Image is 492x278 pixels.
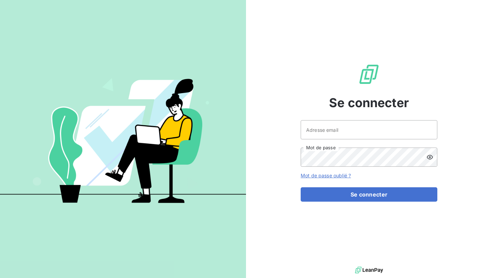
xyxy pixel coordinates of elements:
[358,63,380,85] img: Logo LeanPay
[329,93,409,112] span: Se connecter
[355,265,383,275] img: logo
[301,120,437,139] input: placeholder
[301,187,437,202] button: Se connecter
[301,173,351,178] a: Mot de passe oublié ?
